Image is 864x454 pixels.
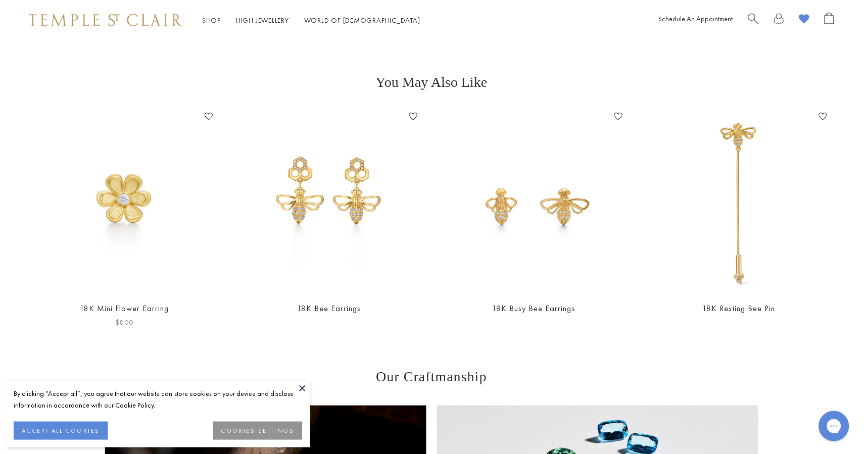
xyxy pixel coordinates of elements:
a: 18K Mini Flower Earring [81,302,170,313]
a: ShopShop [203,16,222,25]
a: 18K Resting Bee Pin [702,302,775,313]
a: High JewelleryHigh Jewellery [237,16,290,25]
button: ACCEPT ALL COOKIES [15,421,109,439]
a: Schedule An Appointment [658,14,733,23]
img: Temple St. Clair [30,14,183,26]
span: $800 [116,316,134,328]
a: World of [DEMOGRAPHIC_DATA]World of [DEMOGRAPHIC_DATA] [305,16,421,25]
img: 18K Busy Bee Earrings [442,108,627,292]
img: 18K Bee Earrings [238,108,422,292]
img: 18K Resting Bee Pin [647,108,831,292]
h3: Our Craftmanship [106,368,758,384]
iframe: Gorgias live chat messenger [813,407,854,444]
a: 18K Bee Earrings18K Bee Earrings [238,108,422,292]
a: View Wishlist [799,13,809,28]
button: COOKIES SETTINGS [214,421,303,439]
nav: Main navigation [203,14,421,27]
a: 18K Bee Earrings [298,302,362,313]
a: 18K Busy Bee Earrings [493,302,575,313]
h3: You May Also Like [40,74,824,90]
a: E18103-MINIFLWRE18103-MINIFLWR [33,108,218,292]
a: Search [748,13,758,28]
div: By clicking “Accept all”, you agree that our website can store cookies on your device and disclos... [15,387,303,411]
a: Open Shopping Bag [824,13,834,28]
img: E18103-MINIFLWR [33,108,218,292]
a: 18K Busy Bee Earrings18K Busy Bee Earrings [442,108,627,292]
